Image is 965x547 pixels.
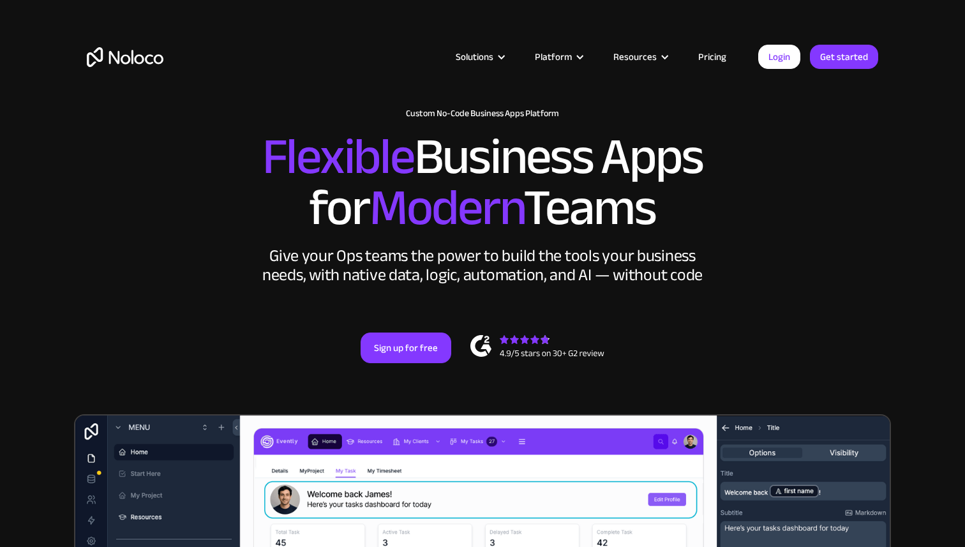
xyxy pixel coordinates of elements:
a: Pricing [682,49,742,65]
div: Give your Ops teams the power to build the tools your business needs, with native data, logic, au... [259,246,706,285]
div: Resources [613,49,657,65]
span: Flexible [262,109,414,204]
div: Resources [597,49,682,65]
a: Get started [810,45,878,69]
a: home [87,47,163,67]
a: Sign up for free [361,333,451,363]
div: Platform [519,49,597,65]
a: Login [758,45,800,69]
div: Solutions [440,49,519,65]
h2: Business Apps for Teams [87,131,878,234]
div: Solutions [456,49,493,65]
div: Platform [535,49,572,65]
span: Modern [370,160,523,255]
